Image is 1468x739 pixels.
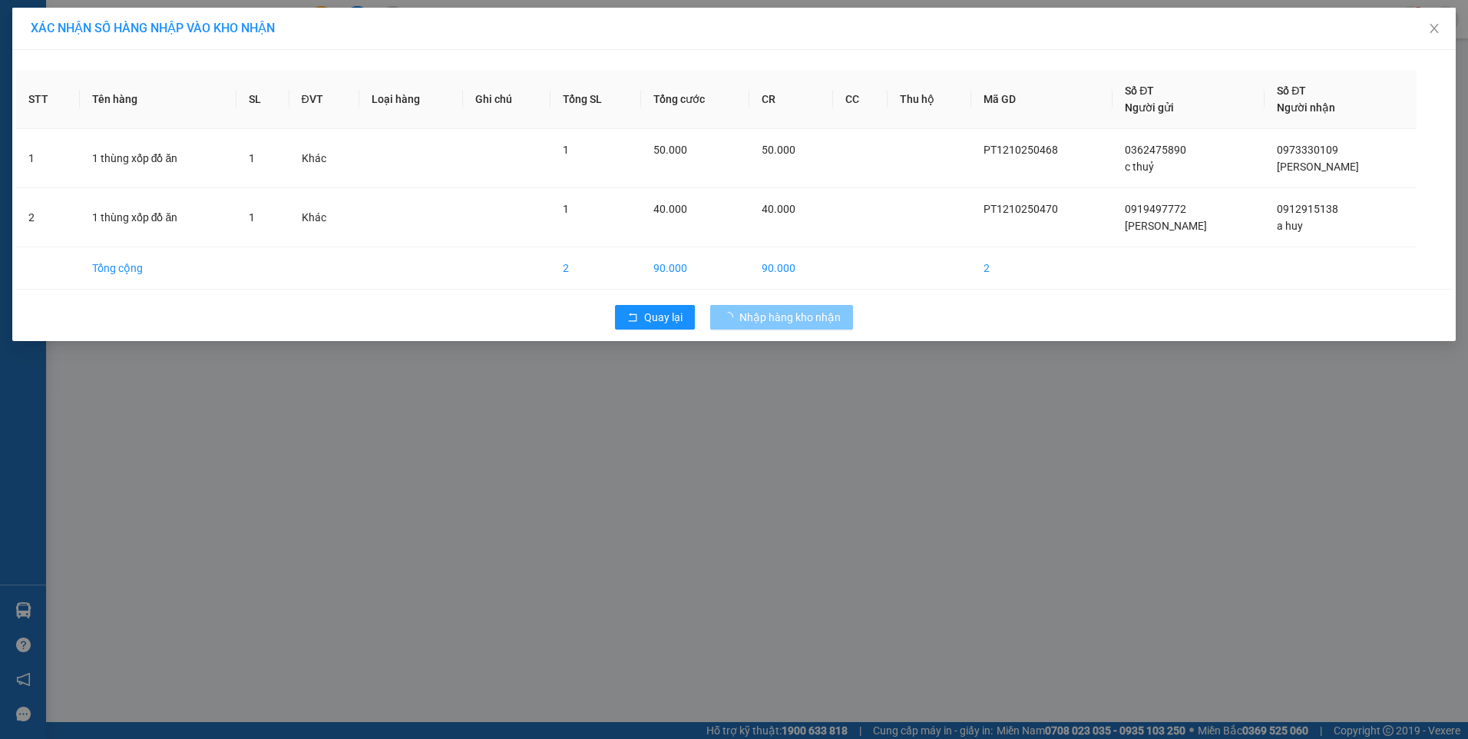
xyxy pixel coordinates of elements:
th: Mã GD [971,70,1113,129]
th: ĐVT [289,70,359,129]
span: 0912915138 [1277,203,1338,215]
td: Tổng cộng [80,247,237,290]
td: 2 [971,247,1113,290]
span: XÁC NHẬN SỐ HÀNG NHẬP VÀO KHO NHẬN [31,21,275,35]
span: 50.000 [762,144,795,156]
th: STT [16,70,80,129]
span: rollback [627,312,638,324]
button: rollbackQuay lại [615,305,695,330]
td: 1 [16,129,80,188]
span: Nhập hàng kho nhận [739,309,841,326]
button: Nhập hàng kho nhận [710,305,853,330]
td: Khác [289,188,359,247]
th: CR [749,70,832,129]
span: loading [722,312,739,323]
span: 40.000 [762,203,795,215]
th: Loại hàng [359,70,463,129]
th: Thu hộ [888,70,972,129]
span: [PERSON_NAME] [1277,161,1359,173]
span: Người gửi [1125,101,1174,114]
span: 1 [563,144,569,156]
span: c thuỷ [1125,161,1154,173]
td: 2 [16,188,80,247]
td: Khác [289,129,359,188]
th: Ghi chú [463,70,550,129]
span: Số ĐT [1277,85,1306,97]
span: 0973330109 [1277,144,1338,156]
span: close [1428,22,1440,35]
th: CC [833,70,888,129]
span: [PERSON_NAME] [1125,220,1207,232]
span: Số ĐT [1125,85,1154,97]
span: 1 [563,203,569,215]
span: 50.000 [653,144,687,156]
span: 0919497772 [1125,203,1186,215]
span: Người nhận [1277,101,1335,114]
span: PT1210250468 [984,144,1058,156]
th: Tổng cước [641,70,749,129]
span: a huy [1277,220,1303,232]
td: 1 thùng xốp đồ ăn [80,129,237,188]
td: 90.000 [641,247,749,290]
td: 90.000 [749,247,832,290]
span: PT1210250470 [984,203,1058,215]
span: 0362475890 [1125,144,1186,156]
span: 1 [249,211,255,224]
th: Tổng SL [550,70,641,129]
td: 1 thùng xốp đồ ăn [80,188,237,247]
span: Quay lại [644,309,683,326]
span: 1 [249,152,255,164]
th: SL [236,70,289,129]
th: Tên hàng [80,70,237,129]
button: Close [1413,8,1456,51]
span: 40.000 [653,203,687,215]
td: 2 [550,247,641,290]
